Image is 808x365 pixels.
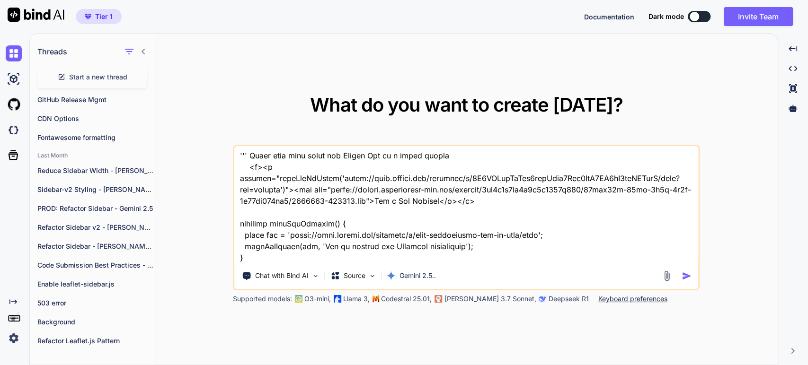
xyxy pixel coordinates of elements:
[343,294,370,304] p: Llama 3,
[37,261,155,270] p: Code Submission Best Practices - [PERSON_NAME] 4.0
[6,330,22,346] img: settings
[724,7,793,26] button: Invite Team
[37,298,155,308] p: 503 error
[37,336,155,346] p: Refactor Leaflet.js Pattern
[444,294,536,304] p: [PERSON_NAME] 3.7 Sonnet,
[435,295,442,303] img: claude
[334,295,341,303] img: Llama2
[37,355,155,365] p: jsDelivr URL
[69,72,127,82] span: Start a new thread
[598,294,667,304] p: Keyboard preferences
[255,271,309,280] p: Chat with Bind AI
[95,12,113,21] span: Tier 1
[6,96,22,113] img: githubLight
[37,242,155,251] p: Refactor Sidebar - [PERSON_NAME] 4
[234,146,698,263] textarea: Lor ips do sitametcons Adipis Elits / Doeius Tem Incidi utlaboree. D magn aliq enim ad minimvenia...
[6,71,22,87] img: ai-studio
[373,295,379,302] img: Mistral-AI
[85,14,91,19] img: premium
[6,122,22,138] img: darkCloudIdeIcon
[6,45,22,61] img: chat
[400,271,436,280] p: Gemini 2.5..
[584,12,634,22] button: Documentation
[539,295,546,303] img: claude
[37,114,155,123] p: CDN Options
[311,272,320,280] img: Pick Tools
[233,294,292,304] p: Supported models:
[304,294,331,304] p: O3-mini,
[37,95,155,104] p: GitHub Release Mgmt
[37,185,155,194] p: Sidebar-v2 Styling - [PERSON_NAME] 4 Sonnet
[37,133,155,142] p: Fontawesome formatting
[386,271,396,280] img: Gemini 2.5 Pro
[344,271,365,280] p: Source
[381,294,432,304] p: Codestral 25.01,
[37,279,155,289] p: Enable leaflet-sidebar.js
[37,46,67,57] h1: Threads
[648,12,684,21] span: Dark mode
[682,271,692,281] img: icon
[76,9,122,24] button: premiumTier 1
[37,166,155,175] p: Reduce Sidebar Width - [PERSON_NAME] 4 Sonnet
[8,8,64,22] img: Bind AI
[661,270,672,281] img: attachment
[30,152,155,159] h2: Last Month
[295,295,302,303] img: GPT-4
[548,294,588,304] p: Deepseek R1
[584,13,634,21] span: Documentation
[368,272,376,280] img: Pick Models
[37,223,155,232] p: Refactor Sidebar v2 - [PERSON_NAME] 4 Sonnet
[37,317,155,327] p: Background
[37,204,155,213] p: PROD: Refactor Sidebar - Gemini 2.5
[310,93,623,116] span: What do you want to create [DATE]?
